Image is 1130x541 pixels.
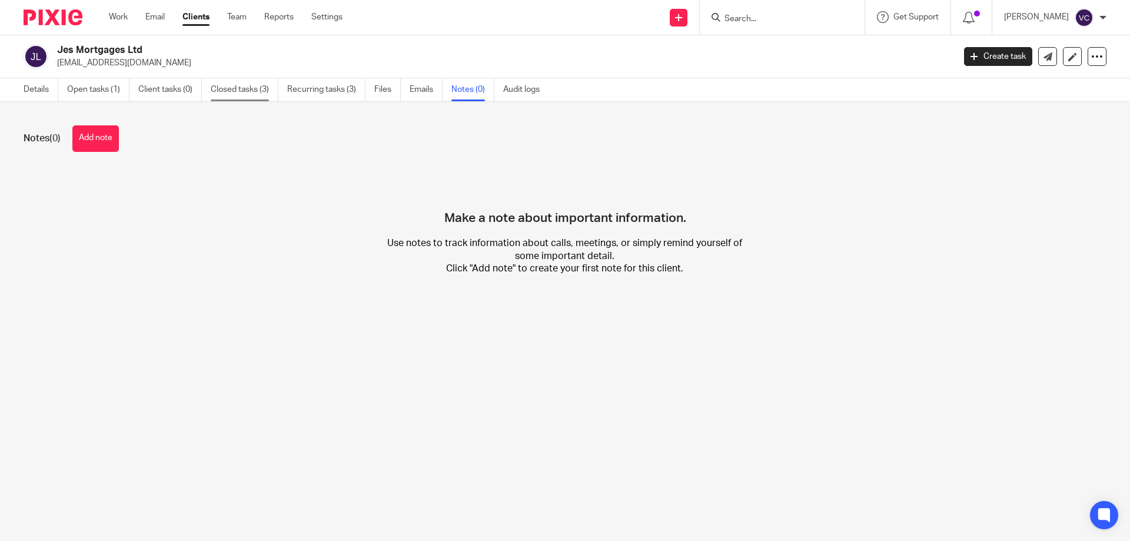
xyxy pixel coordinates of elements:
[211,78,278,101] a: Closed tasks (3)
[145,11,165,23] a: Email
[1075,8,1094,27] img: svg%3E
[723,14,829,25] input: Search
[311,11,343,23] a: Settings
[444,170,686,226] h4: Make a note about important information.
[24,44,48,69] img: svg%3E
[57,44,769,57] h2: Jes Mortgages Ltd
[57,57,946,69] p: [EMAIL_ADDRESS][DOMAIN_NAME]
[109,11,128,23] a: Work
[384,237,745,275] p: Use notes to track information about calls, meetings, or simply remind yourself of some important...
[138,78,202,101] a: Client tasks (0)
[410,78,443,101] a: Emails
[287,78,365,101] a: Recurring tasks (3)
[451,78,494,101] a: Notes (0)
[374,78,401,101] a: Files
[503,78,549,101] a: Audit logs
[1004,11,1069,23] p: [PERSON_NAME]
[964,47,1032,66] a: Create task
[67,78,129,101] a: Open tasks (1)
[49,134,61,143] span: (0)
[264,11,294,23] a: Reports
[227,11,247,23] a: Team
[893,13,939,21] span: Get Support
[182,11,210,23] a: Clients
[24,9,82,25] img: Pixie
[72,125,119,152] button: Add note
[24,78,58,101] a: Details
[24,132,61,145] h1: Notes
